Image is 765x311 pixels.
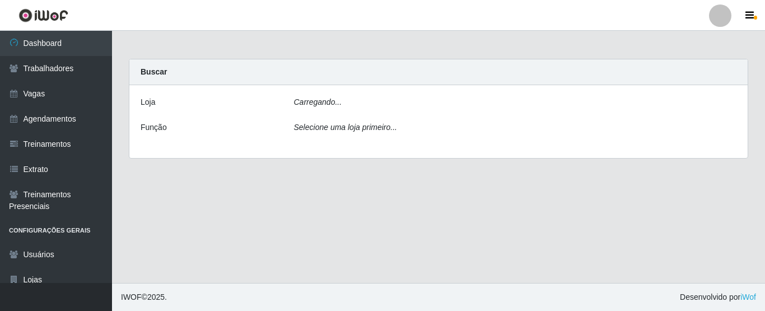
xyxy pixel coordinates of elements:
img: CoreUI Logo [18,8,68,22]
i: Selecione uma loja primeiro... [294,123,397,132]
span: © 2025 . [121,291,167,303]
span: IWOF [121,293,142,301]
i: Carregando... [294,98,342,106]
label: Função [141,122,167,133]
a: iWof [740,293,756,301]
span: Desenvolvido por [680,291,756,303]
strong: Buscar [141,67,167,76]
label: Loja [141,96,155,108]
